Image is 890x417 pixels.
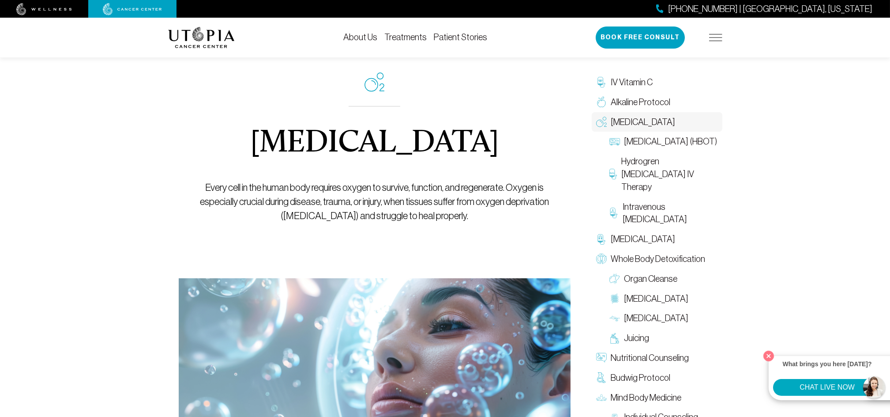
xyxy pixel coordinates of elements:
span: [PHONE_NUMBER] | [GEOGRAPHIC_DATA], [US_STATE] [668,3,872,15]
span: Hydrogren [MEDICAL_DATA] IV Therapy [621,155,718,193]
a: [PHONE_NUMBER] | [GEOGRAPHIC_DATA], [US_STATE] [656,3,872,15]
a: About Us [343,32,377,42]
a: Juicing [605,328,722,348]
a: Hydrogren [MEDICAL_DATA] IV Therapy [605,152,722,197]
img: icon-hamburger [709,34,722,41]
span: [MEDICAL_DATA] [611,116,676,129]
img: Mind Body Medicine [596,392,607,403]
span: Nutritional Counseling [611,352,689,364]
img: wellness [16,3,72,15]
img: Hyperbaric Oxygen Therapy (HBOT) [609,136,620,147]
img: Lymphatic Massage [609,313,620,324]
img: Chelation Therapy [596,234,607,245]
img: Alkaline Protocol [596,97,607,107]
a: [MEDICAL_DATA] [605,289,722,309]
strong: What brings you here [DATE]? [783,360,872,368]
a: [MEDICAL_DATA] (HBOT) [605,132,722,152]
img: Organ Cleanse [609,273,620,284]
span: IV Vitamin C [611,76,653,89]
img: Budwig Protocol [596,372,607,383]
img: IV Vitamin C [596,77,607,87]
img: Whole Body Detoxification [596,254,607,264]
a: Organ Cleanse [605,269,722,289]
button: Book Free Consult [596,27,685,49]
a: Budwig Protocol [592,368,722,388]
img: Nutritional Counseling [596,353,607,363]
img: icon [364,72,384,92]
p: Every cell in the human body requires oxygen to survive, function, and regenerate. Oxygen is espe... [199,181,550,223]
button: Close [761,349,776,364]
span: [MEDICAL_DATA] [624,312,689,325]
a: Whole Body Detoxification [592,249,722,269]
a: Treatments [384,32,427,42]
h1: [MEDICAL_DATA] [250,128,499,159]
span: [MEDICAL_DATA] [611,233,676,246]
span: Organ Cleanse [624,273,678,285]
img: Oxygen Therapy [596,117,607,127]
a: IV Vitamin C [592,72,722,92]
span: [MEDICAL_DATA] [624,292,689,305]
span: Alkaline Protocol [611,96,671,109]
span: [MEDICAL_DATA] (HBOT) [624,135,717,148]
span: Mind Body Medicine [611,391,682,404]
img: cancer center [103,3,162,15]
img: Juicing [609,333,620,344]
a: [MEDICAL_DATA] [592,112,722,132]
a: Intravenous [MEDICAL_DATA] [605,197,722,230]
a: Nutritional Counseling [592,348,722,368]
img: Hydrogren Peroxide IV Therapy [609,169,617,179]
span: Intravenous [MEDICAL_DATA] [623,201,717,226]
img: logo [168,27,235,48]
span: Budwig Protocol [611,372,671,384]
img: Intravenous Ozone Therapy [609,208,619,218]
a: Patient Stories [434,32,487,42]
a: Mind Body Medicine [592,388,722,408]
a: Alkaline Protocol [592,92,722,112]
span: Juicing [624,332,650,345]
img: Colon Therapy [609,293,620,304]
a: [MEDICAL_DATA] [592,229,722,249]
a: [MEDICAL_DATA] [605,308,722,328]
button: CHAT LIVE NOW [773,379,881,396]
span: Whole Body Detoxification [611,253,706,265]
